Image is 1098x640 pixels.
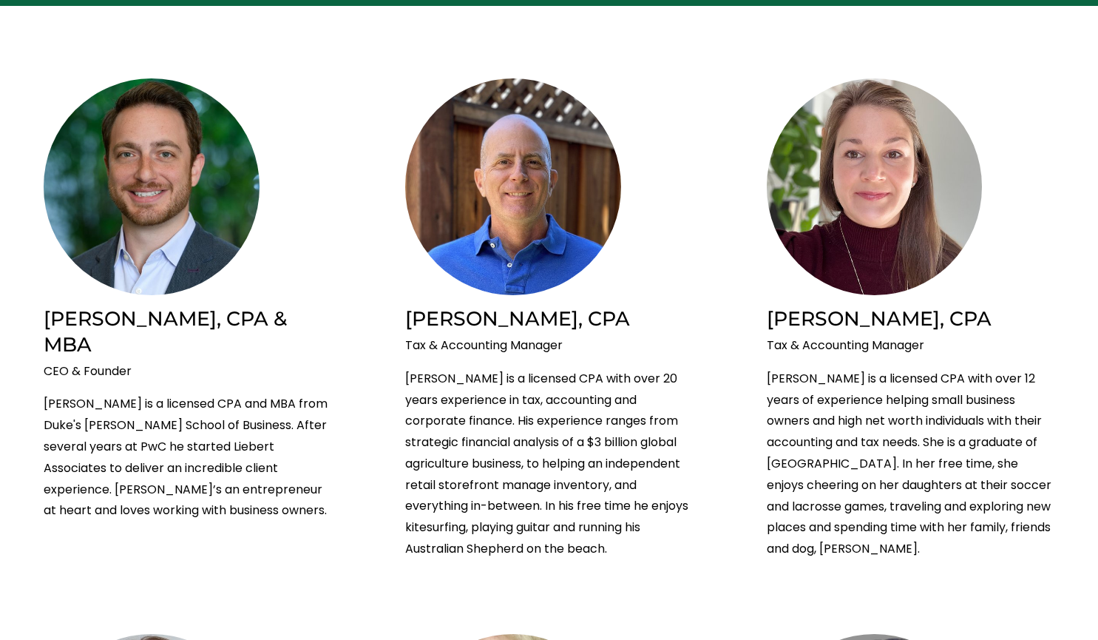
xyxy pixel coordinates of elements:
p: [PERSON_NAME] is a licensed CPA with over 12 years of experience helping small business owners an... [767,368,1054,560]
p: [PERSON_NAME] is a licensed CPA with over 20 years experience in tax, accounting and corporate fi... [405,368,693,560]
img: Tommy Roberts [405,78,621,295]
h2: [PERSON_NAME], CPA & MBA [44,306,331,357]
p: Tax & Accounting Manager [767,335,1054,357]
p: Tax & Accounting Manager [405,335,693,357]
h2: [PERSON_NAME], CPA [767,306,1054,332]
p: [PERSON_NAME] is a licensed CPA and MBA from Duke's [PERSON_NAME] School of Business. After sever... [44,394,331,522]
p: CEO & Founder [44,361,331,383]
img: Brian Liebert [44,78,260,295]
h2: [PERSON_NAME], CPA [405,306,693,332]
img: Jennie Ledesma [767,78,983,295]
